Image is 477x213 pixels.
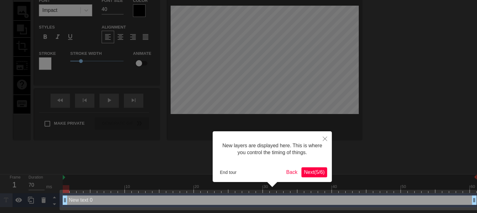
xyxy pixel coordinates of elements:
[318,131,332,146] button: Close
[304,169,325,175] span: Next ( 5 / 6 )
[217,168,239,177] button: End tour
[301,167,327,177] button: Next
[284,167,300,177] button: Back
[217,136,327,163] div: New layers are displayed here. This is where you control the timing of things.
